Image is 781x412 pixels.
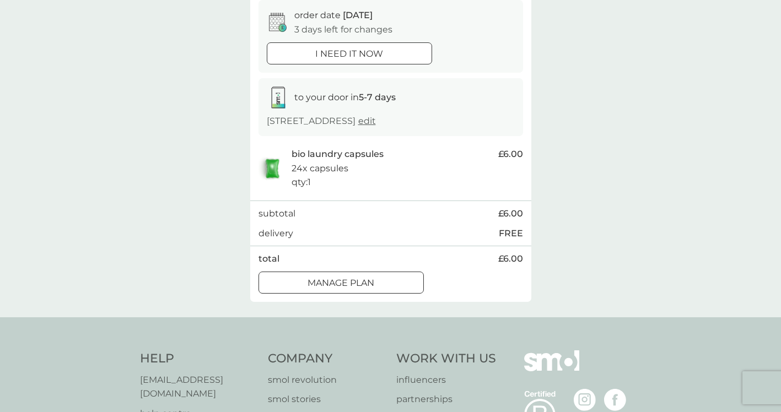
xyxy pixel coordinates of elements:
[258,272,424,294] button: Manage plan
[140,373,257,401] a: [EMAIL_ADDRESS][DOMAIN_NAME]
[343,10,373,20] span: [DATE]
[258,207,295,221] p: subtotal
[308,276,374,290] p: Manage plan
[268,392,385,406] a: smol stories
[315,47,383,61] p: i need it now
[268,373,385,387] a: smol revolution
[267,114,376,128] p: [STREET_ADDRESS]
[396,373,496,387] a: influencers
[499,226,523,241] p: FREE
[294,8,373,23] p: order date
[574,389,596,411] img: visit the smol Instagram page
[294,92,396,102] span: to your door in
[258,226,293,241] p: delivery
[604,389,626,411] img: visit the smol Facebook page
[358,116,376,126] a: edit
[258,252,279,266] p: total
[294,23,392,37] p: 3 days left for changes
[396,350,496,367] h4: Work With Us
[498,252,523,266] span: £6.00
[359,92,396,102] strong: 5-7 days
[396,392,496,406] a: partnerships
[292,175,311,189] p: qty : 1
[498,207,523,221] span: £6.00
[292,161,348,176] p: 24x capsules
[140,350,257,367] h4: Help
[292,147,384,161] p: bio laundry capsules
[268,350,385,367] h4: Company
[524,350,579,388] img: smol
[267,42,432,64] button: i need it now
[498,147,523,161] span: £6.00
